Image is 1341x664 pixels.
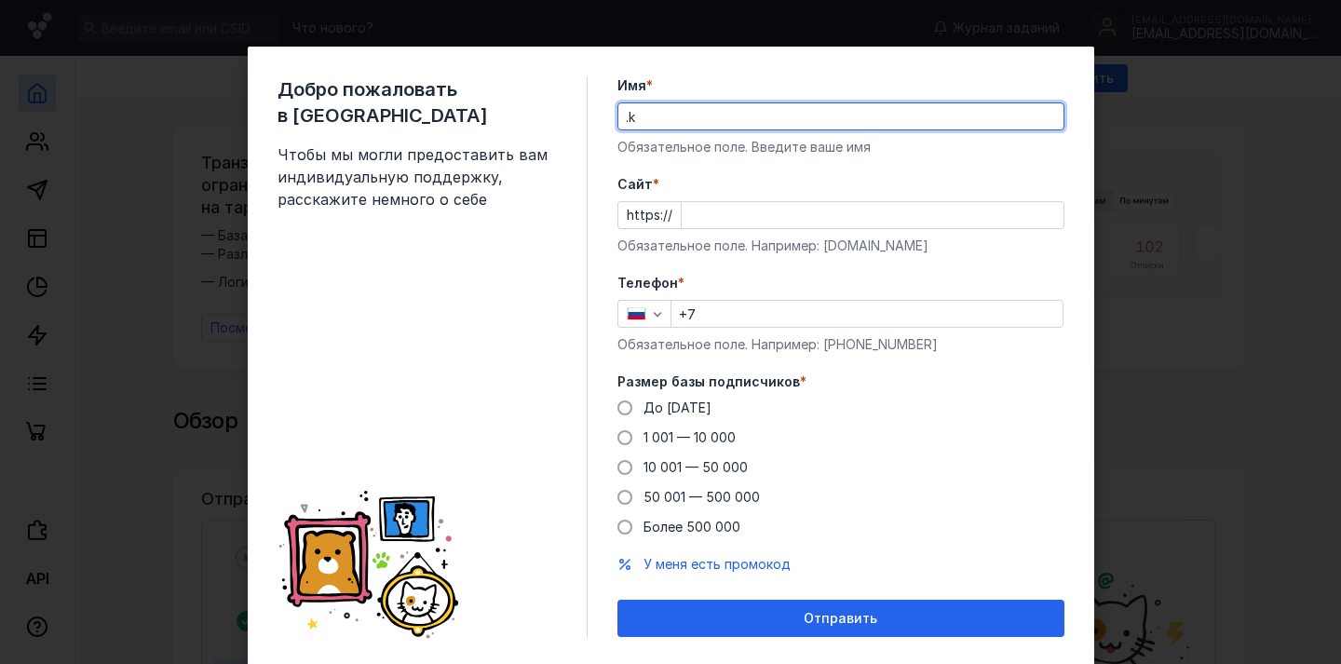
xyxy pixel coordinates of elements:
[278,143,557,210] span: Чтобы мы могли предоставить вам индивидуальную поддержку, расскажите немного о себе
[643,556,791,572] span: У меня есть промокод
[617,335,1064,354] div: Обязательное поле. Например: [PHONE_NUMBER]
[617,237,1064,255] div: Обязательное поле. Например: [DOMAIN_NAME]
[278,76,557,129] span: Добро пожаловать в [GEOGRAPHIC_DATA]
[643,429,736,445] span: 1 001 — 10 000
[617,274,678,292] span: Телефон
[643,459,748,475] span: 10 001 — 50 000
[643,400,711,415] span: До [DATE]
[617,600,1064,637] button: Отправить
[643,519,740,535] span: Более 500 000
[617,76,646,95] span: Имя
[617,175,653,194] span: Cайт
[643,489,760,505] span: 50 001 — 500 000
[617,373,800,391] span: Размер базы подписчиков
[643,555,791,574] button: У меня есть промокод
[804,611,877,627] span: Отправить
[617,138,1064,156] div: Обязательное поле. Введите ваше имя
